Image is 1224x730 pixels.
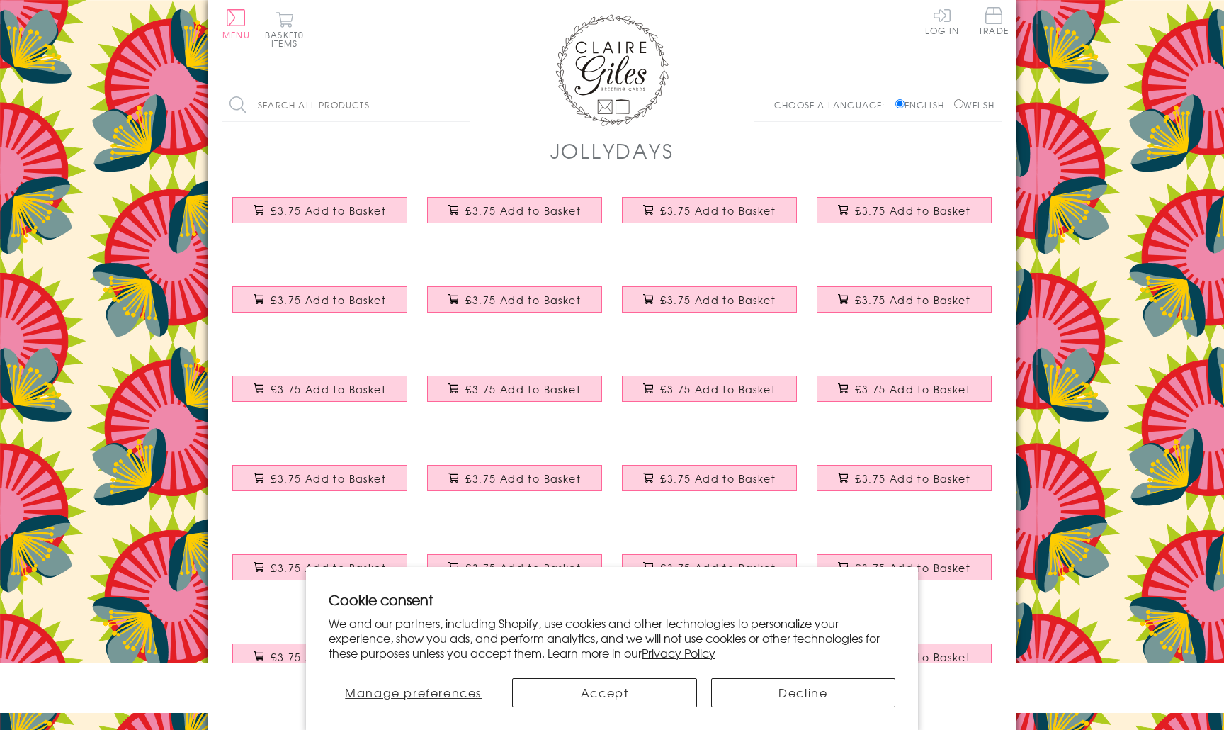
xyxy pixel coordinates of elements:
button: £3.75 Add to Basket [622,465,798,491]
span: £3.75 Add to Basket [855,203,970,218]
button: £3.75 Add to Basket [622,376,798,402]
button: Manage preferences [329,678,498,707]
span: £3.75 Add to Basket [855,382,970,396]
p: We and our partners, including Shopify, use cookies and other technologies to personalize your ex... [329,616,895,660]
span: 0 items [271,28,304,50]
button: £3.75 Add to Basket [817,554,992,580]
label: Welsh [954,99,994,111]
span: £3.75 Add to Basket [465,471,581,485]
span: £3.75 Add to Basket [271,382,386,396]
img: Claire Giles Greetings Cards [555,14,669,126]
span: £3.75 Add to Basket [465,293,581,307]
button: £3.75 Add to Basket [232,286,408,313]
span: £3.75 Add to Basket [465,561,581,575]
span: £3.75 Add to Basket [271,471,386,485]
button: £3.75 Add to Basket [232,554,408,580]
a: Christmas Card, Pile of Presents, Embellished with colourful pompoms £3.75 Add to Basket [612,186,807,247]
a: Christmas Card, Dog in the back of a Car, from the Dog, Embellished with pompoms £3.75 Add to Basket [612,454,807,515]
a: Christmas Card, Pile of Presents, Brother, Embellished with pompoms £3.75 Add to Basket [807,544,1002,605]
span: £3.75 Add to Basket [855,471,970,485]
span: £3.75 Add to Basket [660,382,776,396]
a: Trade [979,7,1009,38]
button: Basket0 items [265,11,304,47]
button: £3.75 Add to Basket [232,376,408,402]
span: £3.75 Add to Basket [855,561,970,575]
button: £3.75 Add to Basket [817,286,992,313]
input: Welsh [954,99,963,108]
h1: JollyDays [550,136,674,165]
a: Christmas Card, Pineapple and Pompoms, Embellished with colourful pompoms £3.75 Add to Basket [417,276,612,337]
button: £3.75 Add to Basket [817,465,992,491]
a: Christmas Card, Pile of School Books, Top Teacher, Embellished with pompoms £3.75 Add to Basket [807,454,1002,515]
a: Log In [925,7,959,35]
button: £3.75 Add to Basket [232,644,408,670]
span: Menu [222,28,250,41]
span: £3.75 Add to Basket [271,203,386,218]
a: Christmas Card, Flamingo, Sister, Embellished with pompoms £3.75 Add to Basket [612,544,807,605]
button: £3.75 Add to Basket [622,197,798,223]
span: Manage preferences [345,684,482,701]
button: Accept [512,678,696,707]
button: £3.75 Add to Basket [427,197,603,223]
a: Christmas Card, Gingerbread House, Embellished with colourful pompoms £3.75 Add to Basket [612,365,807,426]
a: Christmas Card, Presents, From All of Us to All of You, Embellished with pompoms £3.75 Add to Basket [222,544,417,605]
span: Trade [979,7,1009,35]
input: Search [456,89,470,121]
button: Menu [222,9,250,39]
span: £3.75 Add to Basket [660,561,776,575]
a: Christmas Card, Unicorn Sleigh, Embellished with colourful pompoms £3.75 Add to Basket [612,276,807,337]
a: Christmas Card, Christmas Stocking, Joy, Embellished with colourful pompoms £3.75 Add to Basket [807,365,1002,426]
a: Christmas Card, Merry Christmas, Pine Cone, Embellished with colourful pompoms £3.75 Add to Basket [222,365,417,426]
span: £3.75 Add to Basket [660,203,776,218]
a: Christmas Card, Christmas Tree, Noel, Embellished with a shiny padded star £3.75 Add to Basket [417,365,612,426]
button: £3.75 Add to Basket [817,197,992,223]
span: £3.75 Add to Basket [271,561,386,575]
button: £3.75 Add to Basket [427,554,603,580]
a: Christmas Card, Season's Greetings, Embellished with a shiny padded star £3.75 Add to Basket [222,276,417,337]
a: Christmas Card, Flamingo, Joueux Noel, Embellished with colourful pompoms £3.75 Add to Basket [417,186,612,247]
span: £3.75 Add to Basket [271,650,386,664]
span: £3.75 Add to Basket [271,293,386,307]
button: £3.75 Add to Basket [232,197,408,223]
span: £3.75 Add to Basket [660,293,776,307]
button: £3.75 Add to Basket [817,376,992,402]
button: £3.75 Add to Basket [427,286,603,313]
button: £3.75 Add to Basket [232,465,408,491]
p: Choose a language: [774,99,892,111]
button: £3.75 Add to Basket [622,286,798,313]
a: Christmas Card, Ball of Pink String, from the Cat, Embellished with pompoms £3.75 Add to Basket [417,454,612,515]
button: £3.75 Add to Basket [427,465,603,491]
input: English [895,99,905,108]
span: £3.75 Add to Basket [660,471,776,485]
label: English [895,99,951,111]
button: £3.75 Add to Basket [427,376,603,402]
button: £3.75 Add to Basket [622,554,798,580]
a: Christmas Card, Baby Happy 1st Christmas, Embellished with colourful pompoms £3.75 Add to Basket [222,454,417,515]
span: £3.75 Add to Basket [465,203,581,218]
a: Christmas Card, Unicorn Sleigh, Lovely Daughter, Embellished with pompoms £3.75 Add to Basket [417,544,612,605]
span: £3.75 Add to Basket [855,293,970,307]
span: £3.75 Add to Basket [465,382,581,396]
a: Christmas Card, Santa on the Bus, Embellished with colourful pompoms £3.75 Add to Basket [222,186,417,247]
a: Christmas Card, Christmas Tree on Car, Embellished with colourful pompoms £3.75 Add to Basket [807,276,1002,337]
a: Christmas Card, Ohh Christmas Tree! Embellished with a shiny padded star £3.75 Add to Basket [807,186,1002,247]
input: Search all products [222,89,470,121]
h2: Cookie consent [329,590,895,610]
a: Privacy Policy [642,644,715,661]
a: Christmas Card, Snow Globe, Mummy Happy Christmas, Embellished with pompoms £3.75 Add to Basket [222,633,417,694]
button: Decline [711,678,895,707]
